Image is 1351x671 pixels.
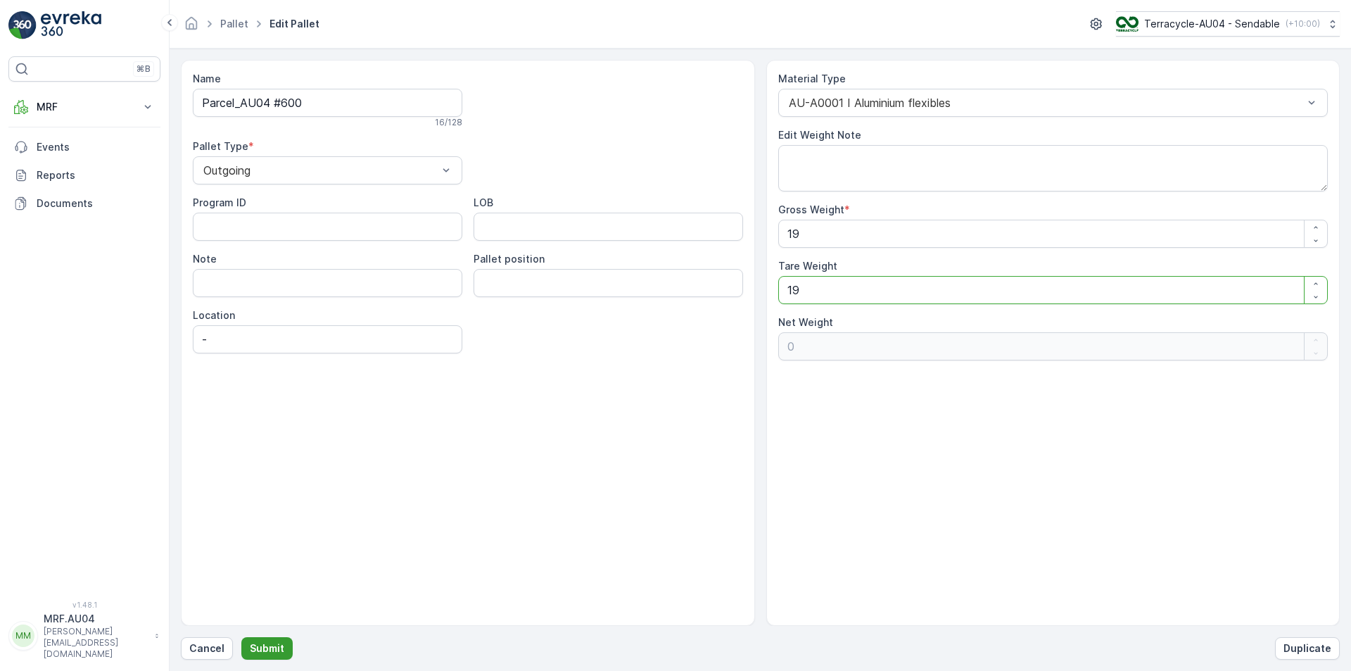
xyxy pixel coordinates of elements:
[220,18,248,30] a: Pallet
[8,133,160,161] a: Events
[1275,637,1340,660] button: Duplicate
[1116,11,1340,37] button: Terracycle-AU04 - Sendable(+10:00)
[1116,16,1138,32] img: terracycle_logo.png
[37,196,155,211] p: Documents
[193,196,246,208] label: Program ID
[193,73,221,84] label: Name
[189,641,224,656] p: Cancel
[41,11,101,39] img: logo_light-DOdMpM7g.png
[12,625,34,647] div: MM
[44,626,148,660] p: [PERSON_NAME][EMAIL_ADDRESS][DOMAIN_NAME]
[1144,17,1280,31] p: Terracycle-AU04 - Sendable
[37,100,132,114] p: MRF
[193,309,235,321] label: Location
[193,140,248,152] label: Pallet Type
[8,189,160,218] a: Documents
[241,637,293,660] button: Submit
[778,129,861,141] label: Edit Weight Note
[778,316,833,328] label: Net Weight
[8,161,160,189] a: Reports
[1283,641,1331,656] p: Duplicate
[267,17,322,31] span: Edit Pallet
[8,11,37,39] img: logo
[474,253,545,265] label: Pallet position
[778,260,837,272] label: Tare Weight
[778,73,846,84] label: Material Type
[44,612,148,626] p: MRF.AU04
[184,21,199,33] a: Homepage
[8,612,160,660] button: MMMRF.AU04[PERSON_NAME][EMAIL_ADDRESS][DOMAIN_NAME]
[181,637,233,660] button: Cancel
[474,196,493,208] label: LOB
[37,140,155,154] p: Events
[137,63,151,75] p: ⌘B
[250,641,284,656] p: Submit
[778,203,844,215] label: Gross Weight
[1286,18,1320,30] p: ( +10:00 )
[435,117,462,128] p: 16 / 128
[37,168,155,182] p: Reports
[8,93,160,121] button: MRF
[8,601,160,609] span: v 1.48.1
[193,253,217,265] label: Note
